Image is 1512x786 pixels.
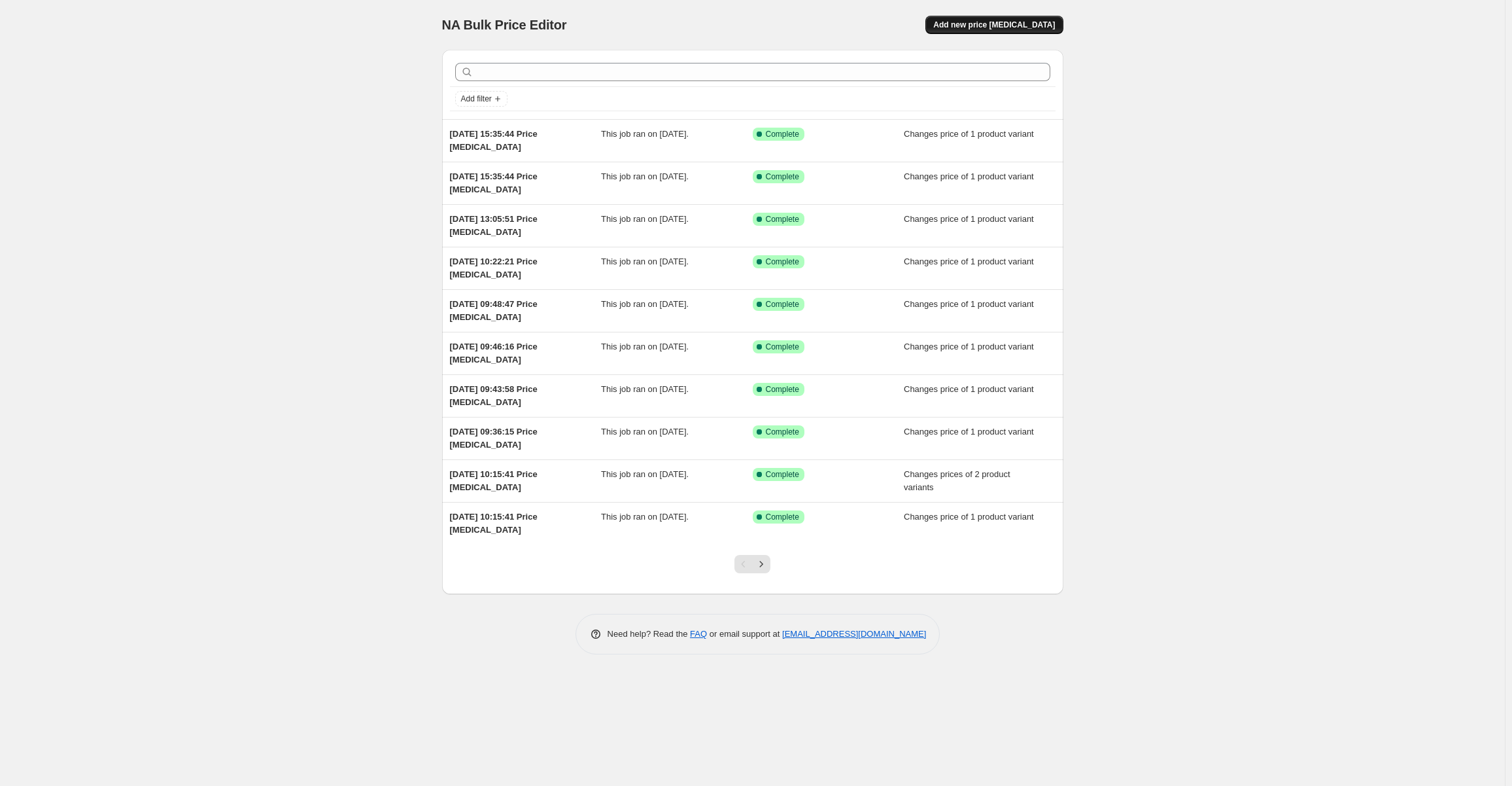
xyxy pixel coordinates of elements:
span: Changes price of 1 product variant [904,427,1034,437]
span: [DATE] 09:48:47 Price [MEDICAL_DATA] [450,299,538,322]
span: Complete [766,342,799,352]
span: or email support at [707,629,782,639]
span: Complete [766,257,799,267]
span: Changes prices of 2 product variants [904,469,1010,492]
span: This job ran on [DATE]. [601,342,689,351]
a: [EMAIL_ADDRESS][DOMAIN_NAME] [782,629,926,639]
span: Add filter [461,94,492,104]
span: This job ran on [DATE]. [601,299,689,309]
span: Changes price of 1 product variant [904,384,1034,394]
span: Need help? Read the [608,629,691,639]
span: [DATE] 15:35:44 Price [MEDICAL_DATA] [450,129,538,152]
span: [DATE] 10:22:21 Price [MEDICAL_DATA] [450,257,538,279]
span: Complete [766,299,799,310]
span: Changes price of 1 product variant [904,342,1034,351]
span: This job ran on [DATE]. [601,214,689,224]
a: FAQ [690,629,707,639]
span: [DATE] 10:15:41 Price [MEDICAL_DATA] [450,469,538,492]
span: Complete [766,171,799,182]
span: [DATE] 09:46:16 Price [MEDICAL_DATA] [450,342,538,365]
nav: Pagination [734,555,770,573]
span: This job ran on [DATE]. [601,427,689,437]
button: Add new price [MEDICAL_DATA] [925,16,1063,34]
span: [DATE] 13:05:51 Price [MEDICAL_DATA] [450,214,538,237]
button: Add filter [455,91,507,107]
span: Changes price of 1 product variant [904,512,1034,522]
span: Complete [766,214,799,224]
span: This job ran on [DATE]. [601,512,689,522]
span: [DATE] 15:35:44 Price [MEDICAL_DATA] [450,171,538,194]
span: Complete [766,469,799,480]
span: Changes price of 1 product variant [904,257,1034,266]
span: This job ran on [DATE]. [601,257,689,266]
span: This job ran on [DATE]. [601,384,689,394]
span: Changes price of 1 product variant [904,129,1034,139]
span: This job ran on [DATE]. [601,171,689,181]
span: This job ran on [DATE]. [601,469,689,479]
span: Complete [766,384,799,395]
span: Complete [766,129,799,139]
button: Next [752,555,770,573]
span: Complete [766,512,799,522]
span: Complete [766,427,799,437]
span: [DATE] 09:43:58 Price [MEDICAL_DATA] [450,384,538,407]
span: [DATE] 09:36:15 Price [MEDICAL_DATA] [450,427,538,450]
span: Add new price [MEDICAL_DATA] [933,20,1055,30]
span: Changes price of 1 product variant [904,214,1034,224]
span: [DATE] 10:15:41 Price [MEDICAL_DATA] [450,512,538,535]
span: This job ran on [DATE]. [601,129,689,139]
span: Changes price of 1 product variant [904,299,1034,309]
span: NA Bulk Price Editor [442,18,567,32]
span: Changes price of 1 product variant [904,171,1034,181]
